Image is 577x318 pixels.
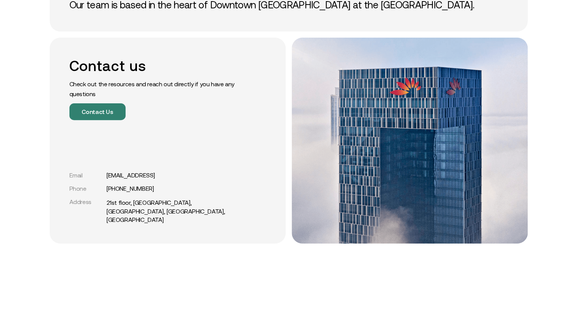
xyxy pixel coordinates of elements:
[69,57,240,74] h2: Contact us
[69,185,104,192] div: Phone
[69,103,126,120] button: Contact Us
[107,172,155,179] a: [EMAIL_ADDRESS]
[107,198,240,224] a: 21st floor, [GEOGRAPHIC_DATA], [GEOGRAPHIC_DATA], [GEOGRAPHIC_DATA], [GEOGRAPHIC_DATA]
[107,185,154,192] a: [PHONE_NUMBER]
[69,79,240,99] p: Check out the resources and reach out directly if you have any questions
[69,172,104,179] div: Email
[292,38,528,244] img: office
[69,198,104,206] div: Address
